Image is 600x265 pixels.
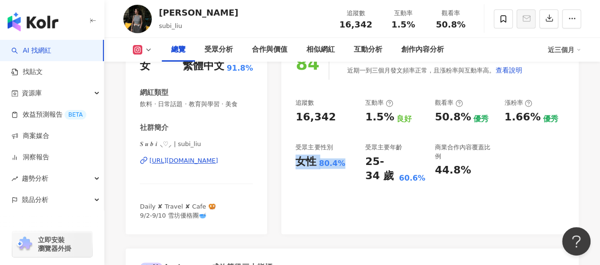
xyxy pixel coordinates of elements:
span: 趨勢分析 [22,168,48,189]
div: 受眾分析 [204,44,233,55]
span: Daily ✘ Travel ✘ Cafe 🥨 9/2-9/10 雪坊優格團🥣 [140,203,216,219]
a: searchAI 找網紅 [11,46,51,55]
div: 16,342 [295,110,336,125]
div: 總覽 [171,44,185,55]
div: 網紅類型 [140,88,168,98]
a: 洞察報告 [11,153,49,162]
div: 漲粉率 [504,99,532,107]
div: 互動率 [365,99,393,107]
a: [URL][DOMAIN_NAME] [140,156,253,165]
img: logo [8,12,58,31]
div: 相似網紅 [306,44,335,55]
div: 互動率 [385,9,421,18]
div: 社群簡介 [140,123,168,133]
div: 80.4% [319,158,345,169]
span: 競品分析 [22,189,48,210]
div: 女性 [295,155,316,169]
div: 近三個月 [548,42,581,57]
div: 44.8% [435,163,471,178]
div: 互動分析 [354,44,382,55]
div: 繁體中文 [183,59,224,73]
div: 創作內容分析 [401,44,444,55]
a: 商案媒合 [11,131,49,141]
span: 50.8% [436,20,465,29]
span: 資源庫 [22,82,42,104]
div: 優秀 [543,114,558,124]
div: 近期一到三個月發文頻率正常，且漲粉率與互動率高。 [347,61,522,80]
iframe: Help Scout Beacon - Open [562,227,591,256]
div: 合作與價值 [252,44,287,55]
div: 受眾主要年齡 [365,143,402,152]
div: 25-34 歲 [365,155,397,184]
div: 60.6% [399,173,425,183]
div: 觀看率 [433,9,469,18]
div: 觀看率 [435,99,463,107]
div: 追蹤數 [295,99,314,107]
img: chrome extension [15,237,34,252]
div: 受眾主要性別 [295,143,332,152]
div: 1.66% [504,110,540,125]
img: KOL Avatar [123,5,152,33]
div: 50.8% [435,110,471,125]
div: 優秀 [473,114,489,124]
div: 良好 [397,114,412,124]
a: 效益預測報告BETA [11,110,86,119]
span: 16,342 [339,19,372,29]
div: 商業合作內容覆蓋比例 [435,143,495,160]
div: [URL][DOMAIN_NAME] [149,156,218,165]
span: subi_liu [159,22,182,29]
span: 𝑺 𝒖 𝒃 𝒊 ⸜♡⸝ | subi_liu [140,140,253,148]
button: 查看說明 [495,61,522,80]
a: 找貼文 [11,67,43,77]
div: 1.5% [365,110,394,125]
span: 91.8% [227,63,253,73]
span: 飲料 · 日常話題 · 教育與學習 · 美食 [140,100,253,109]
a: chrome extension立即安裝 瀏覽器外掛 [12,231,92,257]
div: [PERSON_NAME] [159,7,238,18]
span: rise [11,175,18,182]
div: 追蹤數 [338,9,374,18]
span: 立即安裝 瀏覽器外掛 [38,236,71,253]
span: 1.5% [391,20,415,29]
span: 查看說明 [495,66,522,74]
div: 84 [295,54,319,73]
div: 女 [140,59,150,73]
